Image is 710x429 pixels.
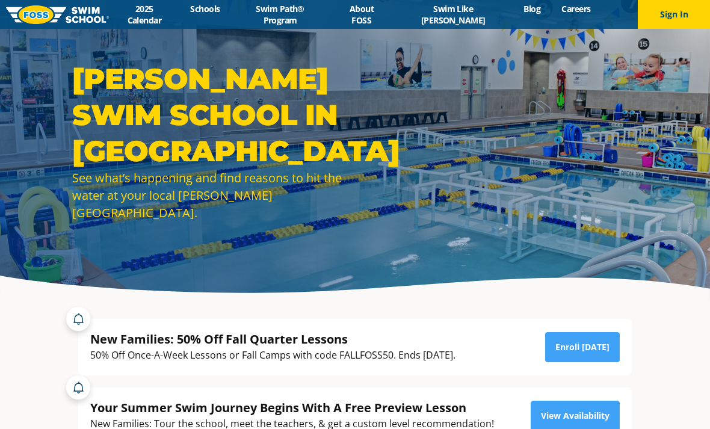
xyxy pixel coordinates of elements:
a: About FOSS [330,3,393,26]
img: FOSS Swim School Logo [6,5,109,24]
a: Enroll [DATE] [545,332,620,362]
a: Blog [513,3,551,14]
div: Your Summer Swim Journey Begins With A Free Preview Lesson [90,400,494,416]
a: 2025 Calendar [109,3,180,26]
div: 50% Off Once-A-Week Lessons or Fall Camps with code FALLFOSS50. Ends [DATE]. [90,347,455,363]
div: New Families: 50% Off Fall Quarter Lessons [90,331,455,347]
a: Schools [180,3,230,14]
a: Careers [551,3,601,14]
h1: [PERSON_NAME] Swim School in [GEOGRAPHIC_DATA] [72,61,349,169]
a: Swim Like [PERSON_NAME] [393,3,513,26]
div: See what’s happening and find reasons to hit the water at your local [PERSON_NAME][GEOGRAPHIC_DATA]. [72,169,349,221]
a: Swim Path® Program [230,3,330,26]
